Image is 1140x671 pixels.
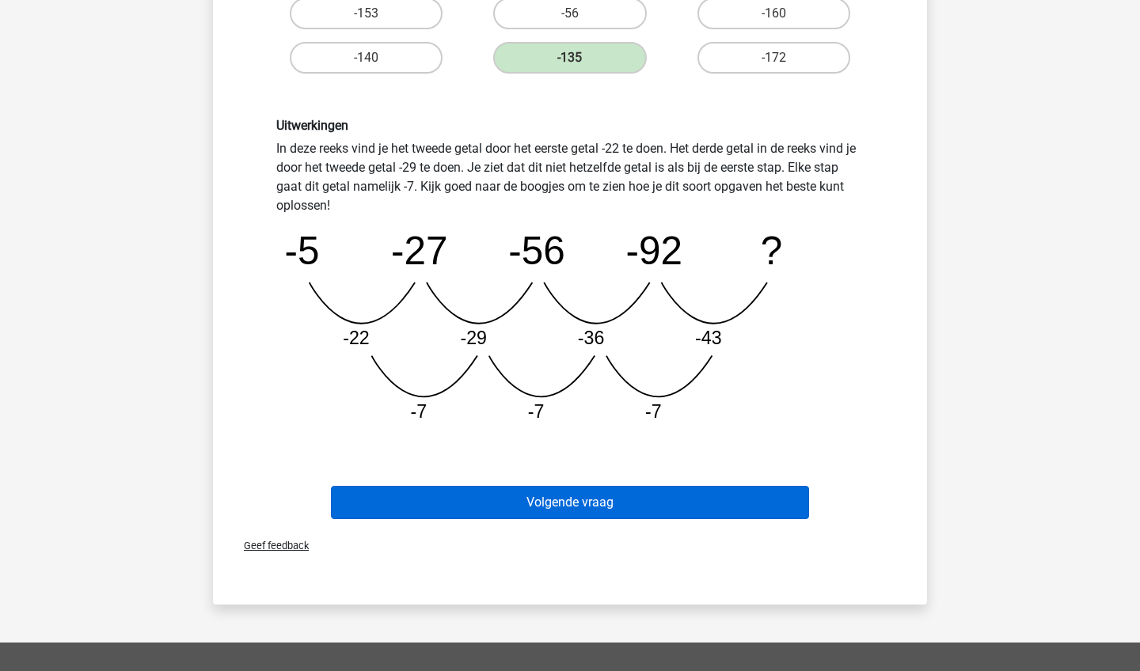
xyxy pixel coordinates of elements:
[578,328,605,348] tspan: -36
[284,229,319,272] tspan: -5
[331,486,810,519] button: Volgende vraag
[645,401,662,422] tspan: -7
[343,328,370,348] tspan: -22
[493,42,646,74] label: -135
[626,229,682,272] tspan: -92
[231,540,309,552] span: Geef feedback
[411,401,427,422] tspan: -7
[509,229,565,272] tspan: -56
[761,229,783,272] tspan: ?
[697,42,850,74] label: -172
[696,328,723,348] tspan: -43
[461,328,488,348] tspan: -29
[391,229,447,272] tspan: -27
[264,118,876,435] div: In deze reeks vind je het tweede getal door het eerste getal -22 te doen. Het derde getal in de r...
[276,118,864,133] h6: Uitwerkingen
[528,401,545,422] tspan: -7
[290,42,443,74] label: -140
